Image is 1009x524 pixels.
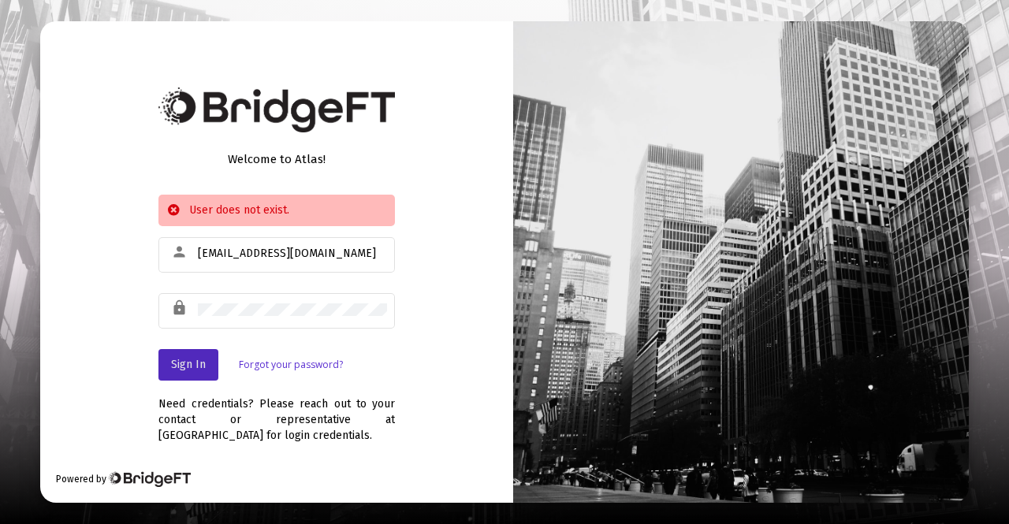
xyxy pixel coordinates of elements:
[171,243,190,262] mat-icon: person
[171,299,190,318] mat-icon: lock
[158,151,395,167] div: Welcome to Atlas!
[158,195,395,226] div: User does not exist.
[239,357,343,373] a: Forgot your password?
[158,381,395,444] div: Need credentials? Please reach out to your contact or representative at [GEOGRAPHIC_DATA] for log...
[158,349,218,381] button: Sign In
[108,471,191,487] img: Bridge Financial Technology Logo
[198,247,387,260] input: Email or Username
[158,87,395,132] img: Bridge Financial Technology Logo
[56,471,191,487] div: Powered by
[171,358,206,371] span: Sign In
